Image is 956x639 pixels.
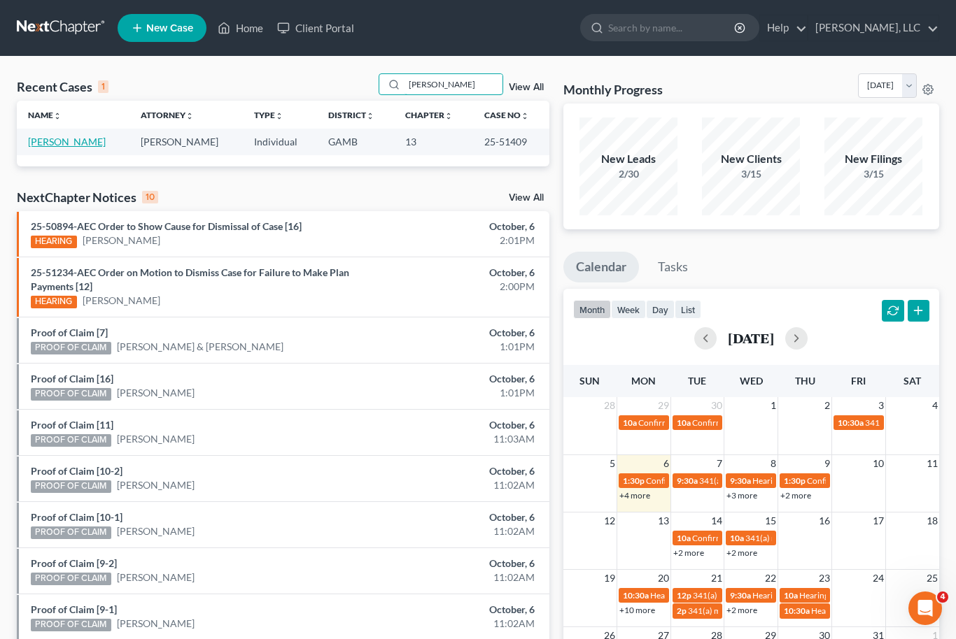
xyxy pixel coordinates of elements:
span: 1:30p [623,475,645,486]
span: 2p [677,605,687,616]
i: unfold_more [521,112,529,120]
div: October, 6 [377,418,535,432]
span: 19 [603,570,617,587]
div: HEARING [31,296,77,308]
div: 10 [142,191,158,203]
div: 3/15 [702,167,800,181]
span: Hearing for [PERSON_NAME] [811,605,920,616]
a: [PERSON_NAME] [83,234,160,247]
a: Proof of Claim [16] [31,373,113,385]
div: October, 6 [377,372,535,386]
span: Confirmation hearing for [PERSON_NAME] [638,417,797,428]
span: 22 [764,570,778,587]
span: 10a [784,590,798,601]
i: unfold_more [366,112,374,120]
span: 11 [925,455,939,472]
span: 12 [603,512,617,529]
a: +2 more [780,490,811,501]
div: PROOF OF CLAIM [31,388,111,401]
a: Districtunfold_more [328,110,374,120]
span: 17 [871,512,885,529]
a: Proof of Claim [11] [31,419,113,431]
span: 5 [608,455,617,472]
div: PROOF OF CLAIM [31,342,111,354]
div: PROOF OF CLAIM [31,526,111,539]
td: Individual [243,129,317,155]
a: +4 more [619,490,650,501]
span: 16 [817,512,831,529]
a: Chapterunfold_more [405,110,453,120]
div: October, 6 [377,266,535,280]
span: 28 [603,397,617,414]
div: HEARING [31,236,77,248]
i: unfold_more [444,112,453,120]
span: 9 [823,455,831,472]
a: Proof of Claim [10-2] [31,465,122,477]
a: [PERSON_NAME] [28,136,106,148]
div: 1:01PM [377,386,535,400]
span: Hearing for [PERSON_NAME] III [752,590,871,601]
div: New Filings [824,151,922,167]
span: 6 [662,455,670,472]
a: [PERSON_NAME] [117,617,195,631]
a: [PERSON_NAME] [117,478,195,492]
span: Tue [688,375,706,387]
div: October, 6 [377,326,535,340]
span: Sat [904,375,921,387]
span: 25 [925,570,939,587]
a: +2 more [673,547,704,558]
div: October, 6 [377,220,535,234]
span: 10a [677,417,691,428]
span: 10a [677,533,691,543]
td: 13 [394,129,473,155]
span: Mon [631,375,656,387]
h2: [DATE] [728,331,774,345]
a: Typeunfold_more [254,110,283,120]
a: Help [760,15,807,41]
div: 2:01PM [377,234,535,247]
div: 11:02AM [377,617,535,631]
input: Search by name... [608,15,736,41]
span: 341(a) meeting for [PERSON_NAME] [699,475,834,486]
span: Sun [579,375,600,387]
i: unfold_more [53,112,62,120]
span: 341(a) meeting for [PERSON_NAME] & [PERSON_NAME] [688,605,897,616]
a: View All [509,82,544,92]
h3: Monthly Progress [563,81,663,98]
div: 11:03AM [377,432,535,446]
a: Attorneyunfold_more [141,110,194,120]
span: 4 [937,591,948,603]
button: list [675,300,701,319]
span: 20 [656,570,670,587]
i: unfold_more [185,112,194,120]
a: Home [211,15,270,41]
a: 25-51234-AEC Order on Motion to Dismiss Case for Failure to Make Plan Payments [12] [31,266,349,292]
a: +2 more [726,605,757,615]
span: Hearing for [PERSON_NAME] [PERSON_NAME] [752,475,929,486]
span: 9:30a [730,590,751,601]
div: 1:01PM [377,340,535,354]
span: 3 [877,397,885,414]
span: 4 [931,397,939,414]
span: Confirmation hearing for [PERSON_NAME] [646,475,805,486]
div: NextChapter Notices [17,189,158,206]
a: View All [509,193,544,203]
a: Tasks [645,252,701,282]
span: 30 [710,397,724,414]
div: October, 6 [377,510,535,524]
div: 2:00PM [377,280,535,294]
span: Confirmation hearing for [PERSON_NAME] [692,417,851,428]
span: 1 [769,397,778,414]
a: 25-50894-AEC Order to Show Cause for Dismissal of Case [16] [31,220,302,232]
div: 11:02AM [377,570,535,584]
span: Fri [851,375,866,387]
span: 29 [656,397,670,414]
span: 7 [715,455,724,472]
a: [PERSON_NAME] & [PERSON_NAME] [117,340,283,354]
a: Calendar [563,252,639,282]
span: New Case [146,23,193,34]
iframe: Intercom live chat [908,591,942,625]
a: +2 more [726,547,757,558]
div: 3/15 [824,167,922,181]
span: 10:30a [784,605,810,616]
